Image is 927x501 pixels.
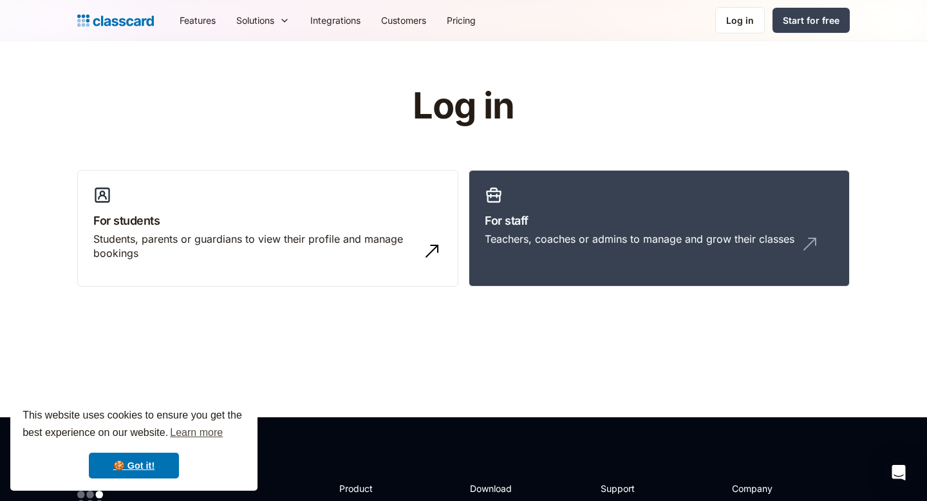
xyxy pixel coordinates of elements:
h3: For staff [485,212,834,229]
a: For staffTeachers, coaches or admins to manage and grow their classes [469,170,850,287]
a: Features [169,6,226,35]
div: Solutions [226,6,300,35]
h2: Download [470,482,523,495]
a: Logo [77,12,154,30]
a: For studentsStudents, parents or guardians to view their profile and manage bookings [77,170,458,287]
h2: Product [339,482,408,495]
div: Open Intercom Messenger [883,457,914,488]
a: dismiss cookie message [89,453,179,478]
a: Integrations [300,6,371,35]
div: Start for free [783,14,839,27]
a: Pricing [436,6,486,35]
h2: Company [732,482,818,495]
a: Customers [371,6,436,35]
div: Log in [726,14,754,27]
a: learn more about cookies [168,423,225,442]
span: This website uses cookies to ensure you get the best experience on our website. [23,408,245,442]
h1: Log in [259,86,668,126]
div: Students, parents or guardians to view their profile and manage bookings [93,232,417,261]
div: Solutions [236,14,274,27]
a: Start for free [772,8,850,33]
h3: For students [93,212,442,229]
div: Teachers, coaches or admins to manage and grow their classes [485,232,794,246]
div: cookieconsent [10,395,257,491]
a: Log in [715,7,765,33]
h2: Support [601,482,653,495]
